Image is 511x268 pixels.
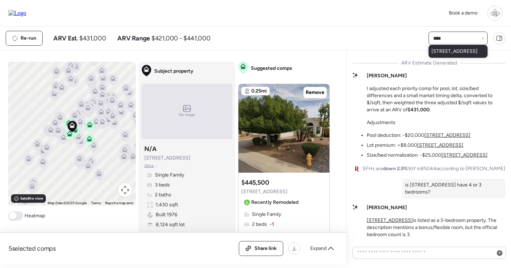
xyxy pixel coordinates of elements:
a: [STREET_ADDRESS] [367,217,413,223]
span: Suggested comps [251,65,292,72]
a: Terms (opens in new tab) [91,201,101,205]
span: SFHs are YoY in 85044 according to [PERSON_NAME] [362,165,505,172]
li: Size/bed normalization: -$25,000 [367,152,488,159]
p: I adjusted each priority comp for pool, lot, size/bed differences and a small market timing delta... [367,85,505,113]
span: Zillow [144,163,154,169]
button: Map camera controls [118,183,132,197]
span: 0.25mi [251,88,267,95]
a: Open this area in Google Maps (opens a new window) [10,196,33,206]
span: Map Data ©2025 Google [48,201,87,205]
span: • [155,163,157,169]
span: Single Family [155,172,184,179]
span: ARV Range [117,34,150,43]
span: Share link [254,245,277,252]
span: [STREET_ADDRESS] [431,48,478,55]
strong: $431,000 [408,107,430,113]
span: Expand [310,245,327,252]
img: Logo [9,10,26,16]
span: 8,124 sqft lot [156,221,185,228]
span: Re-run [21,35,36,42]
strong: [PERSON_NAME] [367,205,407,211]
a: [STREET_ADDRESS] [424,132,470,138]
span: Book a demo [449,10,478,16]
span: Built 1976 [156,211,177,218]
span: Remove [306,89,324,96]
h3: $445,500 [241,178,269,187]
p: is listed as a 3-bedroom property. The description mentions a bonus/flexible room, but the offici... [367,217,505,238]
a: [STREET_ADDRESS] [417,142,463,148]
span: -1 [270,221,274,228]
p: Adjustments [367,119,396,126]
span: 2 baths [252,231,268,238]
span: Single Family [252,211,281,218]
h3: N/A [144,145,156,153]
p: is [STREET_ADDRESS] have 4 or 3 bedrooms? [405,182,502,196]
span: Recently Remodeled [251,199,298,206]
span: 1,430 sqft [156,201,178,208]
span: ARV Estimate Generated [401,60,457,67]
span: Heatmap [25,212,45,219]
span: No image [179,112,195,118]
li: Lot premium: +$8,000 [367,142,463,149]
span: ARV Est. [53,34,78,43]
a: [STREET_ADDRESS] [441,152,488,158]
a: Report a map error [105,201,134,205]
span: 3 beds [155,182,170,189]
span: $431,000 [79,34,106,43]
strong: [PERSON_NAME] [367,73,407,79]
span: $421,000 - $441,000 [151,34,210,43]
span: 2 beds [252,221,267,228]
span: 5 selected comps [9,244,56,253]
span: down 2.9% [383,166,408,172]
img: Google [10,196,33,206]
span: Subject property [154,68,193,75]
span: [STREET_ADDRESS] [144,155,190,162]
span: 2 baths [155,191,171,199]
span: Satellite view [20,196,43,201]
li: Pool deduction: -$20,000 [367,132,470,139]
span: [STREET_ADDRESS] [241,188,287,195]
